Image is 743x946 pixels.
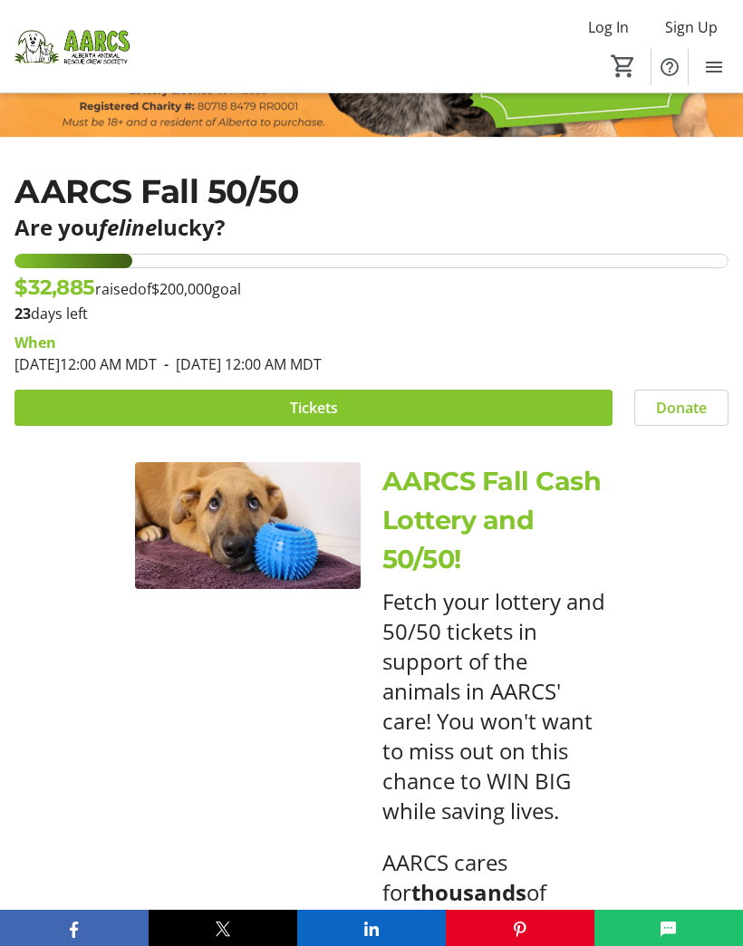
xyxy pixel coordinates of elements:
p: days left [14,303,729,324]
strong: thousands [411,877,526,907]
button: Menu [696,49,732,85]
span: Tickets [290,397,338,419]
em: feline [99,212,157,242]
span: Log In [588,16,629,38]
div: 16.4425% of fundraising goal reached [14,254,729,268]
button: SMS [594,910,743,946]
span: Sign Up [665,16,718,38]
p: raised of goal [14,272,241,303]
img: undefined [135,462,361,589]
span: [DATE] 12:00 AM MDT [14,354,157,374]
button: Tickets [14,390,613,426]
button: Help [651,49,688,85]
span: Fetch your lottery and 50/50 tickets in support of the animals in AARCS' care! You won't want to ... [382,586,605,825]
span: AARCS cares for [382,847,507,907]
img: Alberta Animal Rescue Crew Society's Logo [11,13,131,81]
span: $200,000 [151,279,212,299]
span: $32,885 [14,275,95,300]
button: LinkedIn [297,910,446,946]
button: X [149,910,297,946]
span: [DATE] 12:00 AM MDT [157,354,322,374]
p: Are you lucky? [14,216,729,239]
span: 23 [14,304,31,323]
span: - [157,354,176,374]
span: Donate [656,397,707,419]
button: Pinterest [446,910,594,946]
span: AARCS Fall 50/50 [14,171,298,211]
button: Sign Up [651,13,732,42]
button: Log In [574,13,643,42]
button: Donate [634,390,729,426]
p: AARCS Fall Cash Lottery and 50/50! [382,462,608,579]
div: When [14,332,56,353]
button: Cart [607,50,640,82]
